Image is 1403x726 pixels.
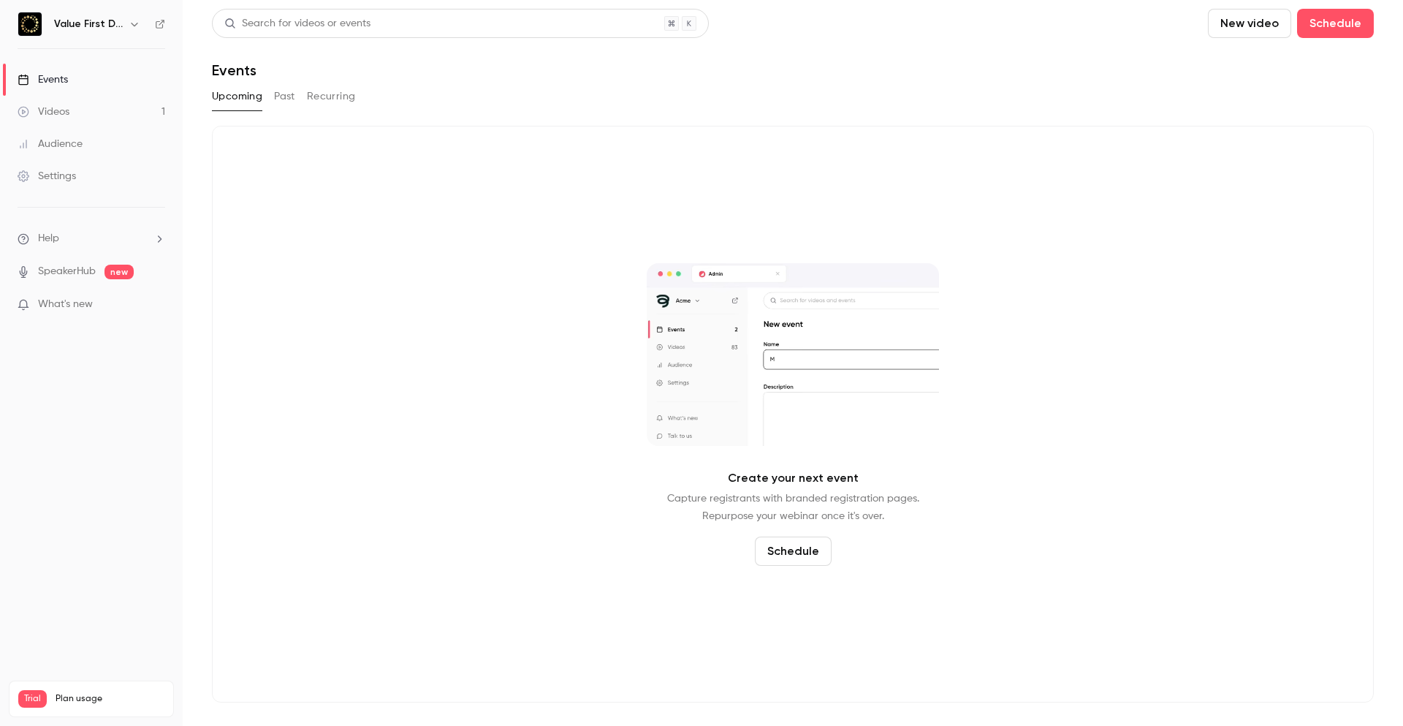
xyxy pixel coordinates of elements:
div: Videos [18,105,69,119]
h1: Events [212,61,256,79]
button: Upcoming [212,85,262,108]
button: New video [1208,9,1291,38]
span: Trial [18,690,47,708]
button: Past [274,85,295,108]
div: Search for videos or events [224,16,370,31]
li: help-dropdown-opener [18,231,165,246]
button: Schedule [1297,9,1374,38]
a: SpeakerHub [38,264,96,279]
iframe: Noticeable Trigger [148,298,165,311]
img: Value First Data Summit [18,12,42,36]
p: Capture registrants with branded registration pages. Repurpose your webinar once it's over. [667,490,919,525]
button: Recurring [307,85,356,108]
p: Create your next event [728,469,859,487]
span: Help [38,231,59,246]
span: What's new [38,297,93,312]
h6: Value First Data Summit [54,17,123,31]
div: Events [18,72,68,87]
button: Schedule [755,537,832,566]
div: Audience [18,137,83,151]
span: Plan usage [56,693,164,705]
span: new [104,265,134,279]
div: Settings [18,169,76,184]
